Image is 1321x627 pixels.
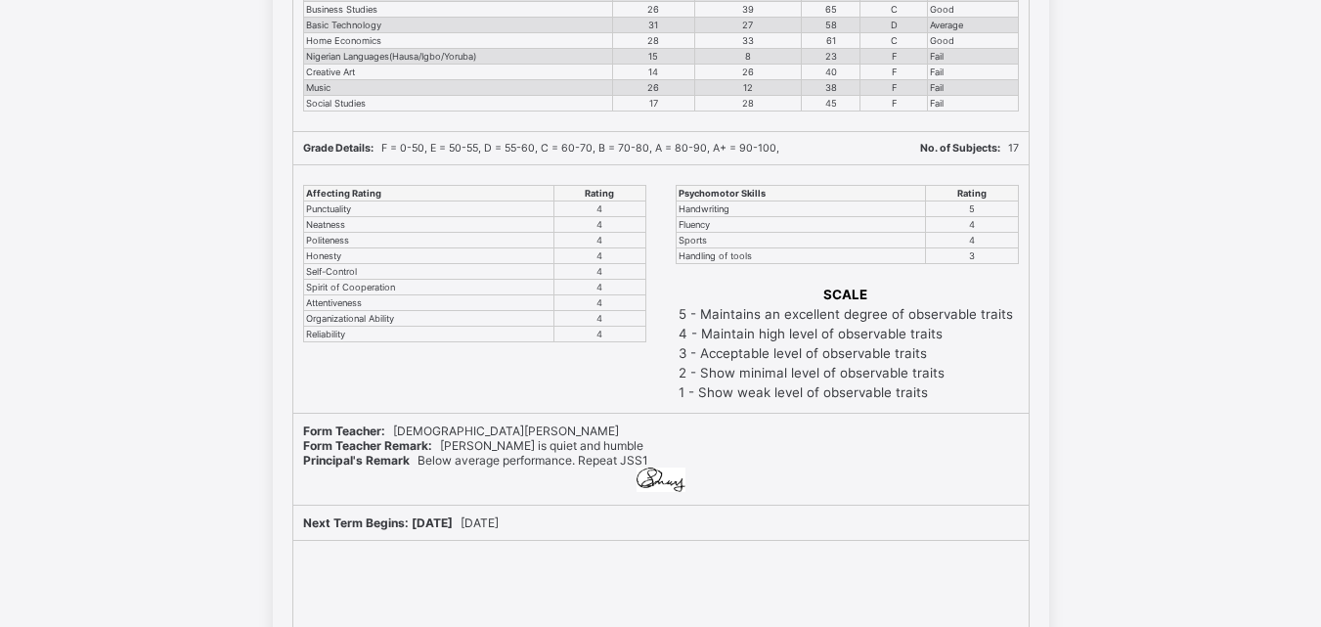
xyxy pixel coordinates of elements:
td: Self-Control [303,264,553,280]
b: Form Teacher: [303,424,385,438]
td: Politeness [303,233,553,248]
td: Good [928,2,1018,18]
td: 31 [613,18,694,33]
td: 3 - Acceptable level of observable traits [678,344,1014,362]
td: Fail [928,49,1018,65]
td: 38 [802,80,860,96]
td: 4 [553,264,645,280]
td: 4 [553,217,645,233]
td: 45 [802,96,860,112]
td: Attentiveness [303,295,553,311]
td: F [860,96,928,112]
td: Fail [928,65,1018,80]
td: Reliability [303,327,553,342]
td: 4 - Maintain high level of observable traits [678,325,1014,342]
td: F [860,65,928,80]
td: Home Economics [303,33,613,49]
span: F = 0-50, E = 50-55, D = 55-60, C = 60-70, B = 70-80, A = 80-90, A+ = 90-100, [303,142,779,155]
td: Spirit of Cooperation [303,280,553,295]
td: 4 [553,248,645,264]
span: [DATE] [303,515,499,530]
th: Affecting Rating [303,186,553,202]
b: Grade Details: [303,142,374,155]
td: 27 [694,18,802,33]
th: SCALE [678,286,1014,303]
span: Below average performance. Repeat JSS1 [303,453,648,468]
span: [DEMOGRAPHIC_DATA][PERSON_NAME] [303,424,619,438]
td: 4 [553,233,645,248]
td: 61 [802,33,860,49]
td: Music [303,80,613,96]
td: Punctuality [303,202,553,217]
td: Neatness [303,217,553,233]
td: 4 [925,233,1018,248]
td: Basic Technology [303,18,613,33]
td: Organizational Ability [303,311,553,327]
th: Rating [925,186,1018,202]
td: 14 [613,65,694,80]
b: Next Term Begins: [DATE] [303,515,453,530]
td: Good [928,33,1018,49]
td: F [860,49,928,65]
td: 23 [802,49,860,65]
td: 5 [925,202,1018,217]
td: 26 [613,80,694,96]
td: 4 [553,327,645,342]
td: 1 - Show weak level of observable traits [678,383,1014,401]
td: Honesty [303,248,553,264]
td: Fail [928,80,1018,96]
td: 4 [553,295,645,311]
td: 12 [694,80,802,96]
td: 26 [694,65,802,80]
td: 39 [694,2,802,18]
span: [PERSON_NAME] is quiet and humble [303,438,643,453]
td: 8 [694,49,802,65]
td: 28 [613,33,694,49]
span: 17 [920,142,1019,155]
td: Fail [928,96,1018,112]
td: Sports [676,233,925,248]
b: Principal's Remark [303,453,410,468]
td: 4 [925,217,1018,233]
td: 17 [613,96,694,112]
td: 3 [925,248,1018,264]
td: Nigerian Languages(Hausa/Igbo/Yoruba) [303,49,613,65]
th: Rating [553,186,645,202]
td: 15 [613,49,694,65]
td: 33 [694,33,802,49]
td: Social Studies [303,96,613,112]
td: D [860,18,928,33]
td: Business Studies [303,2,613,18]
td: 4 [553,280,645,295]
td: F [860,80,928,96]
td: 4 [553,311,645,327]
td: 65 [802,2,860,18]
td: 4 [553,202,645,217]
td: 2 - Show minimal level of observable traits [678,364,1014,381]
td: C [860,2,928,18]
b: Form Teacher Remark: [303,438,432,453]
td: Average [928,18,1018,33]
td: 26 [613,2,694,18]
td: Handwriting [676,202,925,217]
td: 58 [802,18,860,33]
b: No. of Subjects: [920,142,1000,155]
td: 28 [694,96,802,112]
td: Fluency [676,217,925,233]
td: 40 [802,65,860,80]
td: C [860,33,928,49]
td: Creative Art [303,65,613,80]
th: Psychomotor Skills [676,186,925,202]
td: Handling of tools [676,248,925,264]
td: 5 - Maintains an excellent degree of observable traits [678,305,1014,323]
